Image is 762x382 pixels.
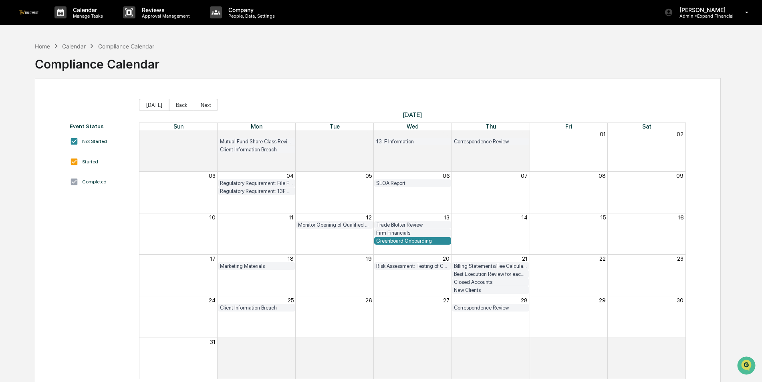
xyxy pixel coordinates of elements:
div: Greenboard Onboarding [376,238,450,244]
p: People, Data, Settings [222,13,279,19]
div: We're available if you need us! [27,69,101,76]
div: Mutual Fund Share Class Review [220,139,293,145]
a: Powered byPylon [56,135,97,142]
p: How can we help? [8,17,146,30]
p: Reviews [135,6,194,13]
div: Firm Financials [376,230,450,236]
button: 02 [677,131,683,137]
button: 23 [677,255,683,262]
div: 🖐️ [8,102,14,108]
iframe: Open customer support [736,356,758,377]
button: 16 [678,214,683,221]
span: Sat [642,123,651,130]
span: Wed [407,123,419,130]
button: 27 [209,131,216,137]
button: 02 [365,339,372,345]
button: 06 [443,173,450,179]
div: Regulatory Requirement: File Form N-PX (Annual 13F Filers only) [220,180,293,186]
span: Thu [486,123,496,130]
div: Not Started [82,139,107,144]
span: Mon [251,123,262,130]
button: 29 [599,297,606,304]
div: Calendar [62,43,86,50]
button: 12 [366,214,372,221]
p: Approval Management [135,13,194,19]
div: 🗄️ [58,102,65,108]
div: 🔎 [8,117,14,123]
button: 14 [522,214,528,221]
button: 28 [287,131,294,137]
div: 13-F Information [376,139,450,145]
div: SLOA Report [376,180,450,186]
button: 03 [209,173,216,179]
div: Start new chat [27,61,131,69]
button: 05 [599,339,606,345]
button: 04 [286,173,294,179]
div: Closed Accounts [454,279,527,285]
div: Event Status [70,123,131,129]
span: Preclearance [16,101,52,109]
button: 03 [443,339,450,345]
div: Trade Blotter Review [376,222,450,228]
div: Client Information Breach [220,147,293,153]
button: 07 [521,173,528,179]
button: 06 [677,339,683,345]
button: 04 [520,339,528,345]
button: 30 [677,297,683,304]
div: Compliance Calendar [98,43,154,50]
img: logo [19,10,38,14]
button: 20 [443,255,450,262]
button: 31 [210,339,216,345]
a: 🖐️Preclearance [5,98,55,112]
button: Start new chat [136,64,146,73]
span: Data Lookup [16,116,50,124]
button: 29 [365,131,372,137]
div: Started [82,159,98,165]
button: 19 [366,255,372,262]
a: 🔎Data Lookup [5,113,54,127]
button: 15 [601,214,606,221]
div: Client Information Breach [220,305,293,311]
button: 11 [289,214,294,221]
button: 18 [288,255,294,262]
button: 25 [288,297,294,304]
div: Billing Statements/Fee Calculations Report [454,263,527,269]
span: Tue [330,123,340,130]
p: Calendar [67,6,107,13]
p: Admin • Expand Financial [673,13,734,19]
div: New Clients [454,287,527,293]
button: 09 [676,173,683,179]
a: 🗄️Attestations [55,98,103,112]
button: 17 [210,255,216,262]
button: 08 [599,173,606,179]
span: [DATE] [139,111,686,119]
button: 22 [599,255,606,262]
button: 21 [522,255,528,262]
span: Fri [565,123,572,130]
button: Back [169,99,194,111]
div: Monitor Opening of Qualified Accounts [298,222,371,228]
div: Month View [139,123,686,379]
button: 27 [443,297,450,304]
span: Pylon [80,136,97,142]
p: Company [222,6,279,13]
button: 26 [365,297,372,304]
div: Correspondence Review [454,139,527,145]
div: Risk Assessment: Testing of Compliance Program [376,263,450,269]
div: Completed [82,179,107,185]
button: Next [194,99,218,111]
span: Attestations [66,101,99,109]
button: 13 [444,214,450,221]
p: Manage Tasks [67,13,107,19]
div: Correspondence Review [454,305,527,311]
button: 01 [288,339,294,345]
div: Home [35,43,50,50]
span: Sun [173,123,183,130]
div: Best Execution Review for each Custodian [454,271,527,277]
p: [PERSON_NAME] [673,6,734,13]
div: Marketing Materials [220,263,293,269]
button: [DATE] [139,99,169,111]
button: 05 [365,173,372,179]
